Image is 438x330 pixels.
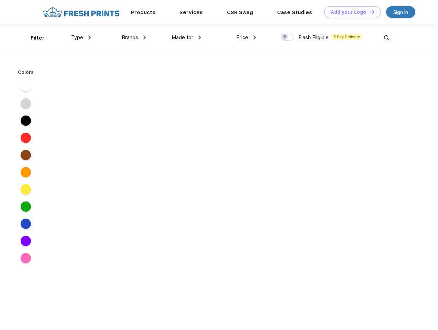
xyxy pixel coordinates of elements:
span: Brands [122,34,138,41]
a: Services [179,9,203,15]
span: 5 Day Delivery [331,34,362,40]
img: dropdown.png [198,35,201,40]
span: Made for [172,34,193,41]
div: Colors [13,69,39,76]
img: DT [370,10,374,14]
a: CSR Swag [227,9,253,15]
img: dropdown.png [253,35,256,40]
div: Filter [31,34,45,42]
span: Type [71,34,83,41]
a: Products [131,9,155,15]
img: dropdown.png [143,35,146,40]
span: Flash Eligible [298,34,329,41]
div: Sign in [393,8,408,16]
img: dropdown.png [88,35,91,40]
img: desktop_search.svg [381,32,392,44]
a: Sign in [386,6,415,18]
div: Add your Logo [331,9,366,15]
img: fo%20logo%202.webp [41,6,122,18]
span: Price [236,34,248,41]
